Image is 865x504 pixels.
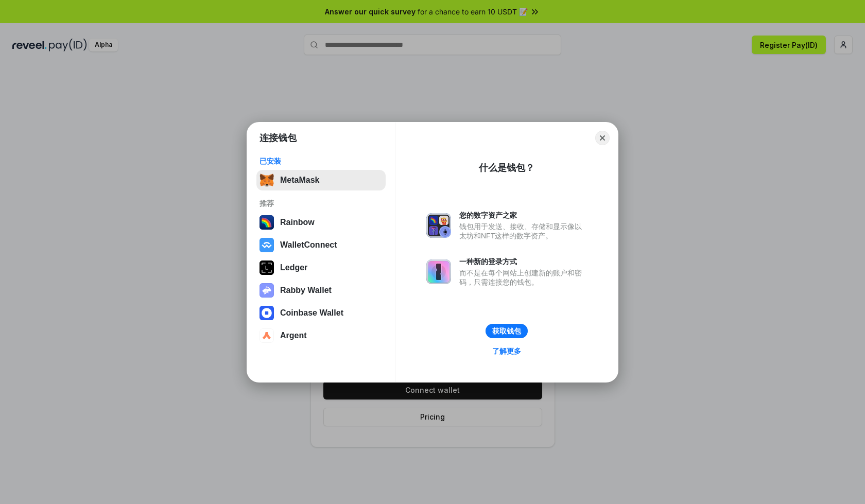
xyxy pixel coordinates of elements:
[492,326,521,336] div: 获取钱包
[486,344,527,358] a: 了解更多
[256,280,386,301] button: Rabby Wallet
[426,213,451,238] img: svg+xml,%3Csvg%20xmlns%3D%22http%3A%2F%2Fwww.w3.org%2F2000%2Fsvg%22%20fill%3D%22none%22%20viewBox...
[256,303,386,323] button: Coinbase Wallet
[259,215,274,230] img: svg+xml,%3Csvg%20width%3D%22120%22%20height%3D%22120%22%20viewBox%3D%220%200%20120%20120%22%20fil...
[459,211,587,220] div: 您的数字资产之家
[459,257,587,266] div: 一种新的登录方式
[595,131,610,145] button: Close
[256,212,386,233] button: Rainbow
[280,263,307,272] div: Ledger
[280,286,332,295] div: Rabby Wallet
[459,268,587,287] div: 而不是在每个网站上创建新的账户和密码，只需连接您的钱包。
[280,176,319,185] div: MetaMask
[259,132,297,144] h1: 连接钱包
[280,240,337,250] div: WalletConnect
[259,199,383,208] div: 推荐
[459,222,587,240] div: 钱包用于发送、接收、存储和显示像以太坊和NFT这样的数字资产。
[259,306,274,320] img: svg+xml,%3Csvg%20width%3D%2228%22%20height%3D%2228%22%20viewBox%3D%220%200%2028%2028%22%20fill%3D...
[256,257,386,278] button: Ledger
[259,260,274,275] img: svg+xml,%3Csvg%20xmlns%3D%22http%3A%2F%2Fwww.w3.org%2F2000%2Fsvg%22%20width%3D%2228%22%20height%3...
[486,324,528,338] button: 获取钱包
[259,238,274,252] img: svg+xml,%3Csvg%20width%3D%2228%22%20height%3D%2228%22%20viewBox%3D%220%200%2028%2028%22%20fill%3D...
[256,170,386,190] button: MetaMask
[280,331,307,340] div: Argent
[479,162,534,174] div: 什么是钱包？
[280,308,343,318] div: Coinbase Wallet
[259,157,383,166] div: 已安装
[256,235,386,255] button: WalletConnect
[492,346,521,356] div: 了解更多
[280,218,315,227] div: Rainbow
[256,325,386,346] button: Argent
[259,173,274,187] img: svg+xml,%3Csvg%20fill%3D%22none%22%20height%3D%2233%22%20viewBox%3D%220%200%2035%2033%22%20width%...
[426,259,451,284] img: svg+xml,%3Csvg%20xmlns%3D%22http%3A%2F%2Fwww.w3.org%2F2000%2Fsvg%22%20fill%3D%22none%22%20viewBox...
[259,328,274,343] img: svg+xml,%3Csvg%20width%3D%2228%22%20height%3D%2228%22%20viewBox%3D%220%200%2028%2028%22%20fill%3D...
[259,283,274,298] img: svg+xml,%3Csvg%20xmlns%3D%22http%3A%2F%2Fwww.w3.org%2F2000%2Fsvg%22%20fill%3D%22none%22%20viewBox...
